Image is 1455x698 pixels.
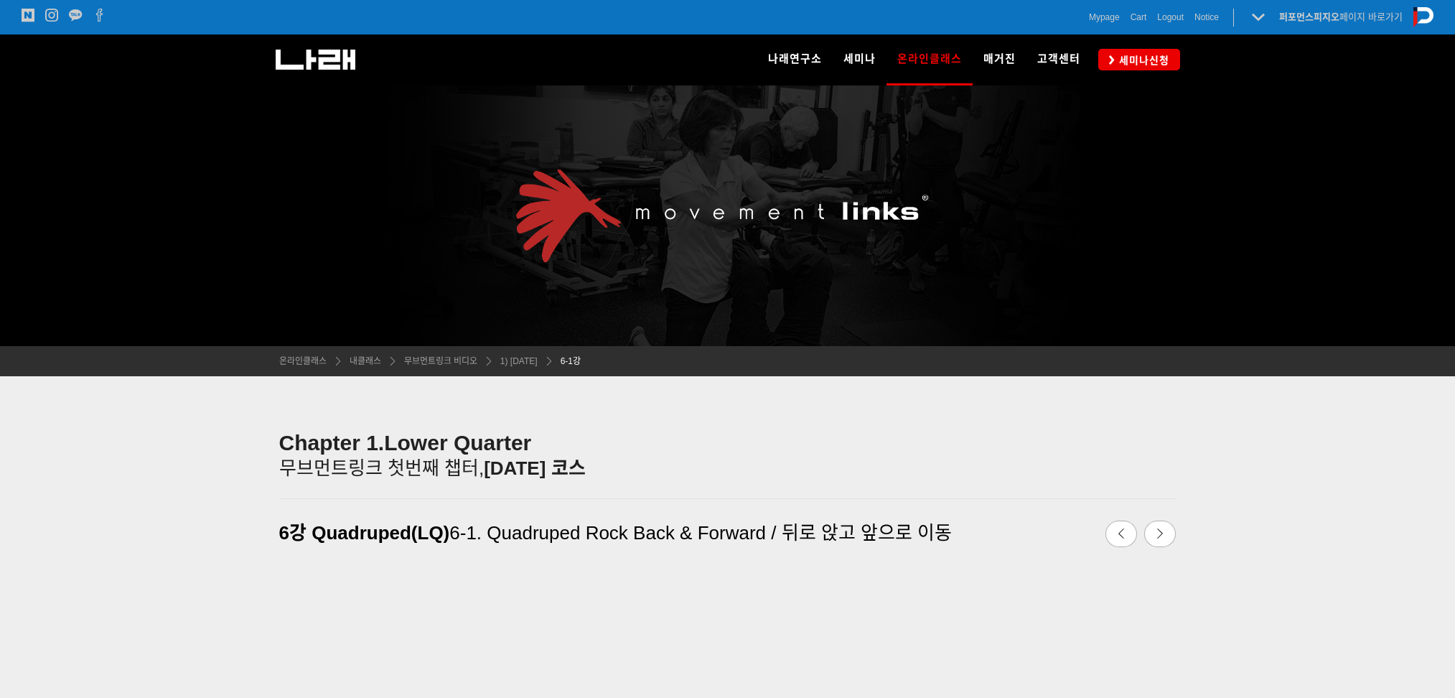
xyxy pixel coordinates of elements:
span: 나래연구소 [768,52,822,65]
span: 6강 Quadruped(LQ) [279,522,450,544]
strong: Chapter 1. [279,431,385,455]
span: 세미나신청 [1115,53,1169,68]
a: Cart [1131,10,1147,24]
span: 고객센터 [1037,52,1080,65]
span: 1) [DATE] [500,356,538,366]
a: 온라인클래스 [279,354,327,368]
a: 6강 Quadruped(LQ)6-1. Quadruped Rock Back & Forward / 뒤로 앉고 앞으로 이동 [279,513,1024,552]
span: [DATE] 코스 [484,457,585,479]
span: 내클래스 [350,356,381,366]
a: 고객센터 [1026,34,1091,85]
a: Logout [1157,10,1184,24]
span: 온라인클래스 [897,47,962,70]
a: Mypage [1089,10,1120,24]
a: 온라인클래스 [886,34,973,85]
a: 나래연구소 [757,34,833,85]
a: 세미나 [833,34,886,85]
strong: Lower Quarter [384,431,531,455]
span: 6-1강 [561,356,581,366]
a: 세미나신청 [1098,49,1180,70]
a: 무브먼트링크 비디오 [397,354,477,368]
a: 내클래스 [342,354,381,368]
span: 세미나 [843,52,876,65]
span: 무브먼트링크 비디오 [404,356,477,366]
strong: 퍼포먼스피지오 [1279,11,1339,22]
span: 온라인클래스 [279,356,327,366]
a: 매거진 [973,34,1026,85]
a: 6-1강 [553,354,581,368]
a: 퍼포먼스피지오페이지 바로가기 [1279,11,1403,22]
span: 무브먼트링크 첫번째 챕터, [279,457,485,479]
span: 매거진 [983,52,1016,65]
span: 6-1. Quadruped Rock Back & Forward / 뒤로 앉고 앞으로 이동 [449,522,952,544]
a: Notice [1194,10,1219,24]
a: 1) [DATE] [493,354,538,368]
